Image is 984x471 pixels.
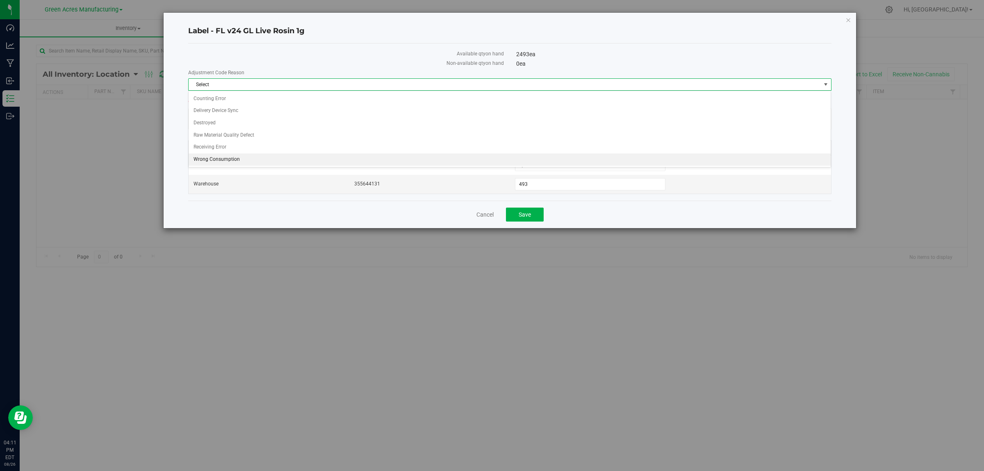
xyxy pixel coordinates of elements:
[476,210,494,219] a: Cancel
[485,51,504,57] span: on hand
[189,105,831,117] li: Delivery Device Sync
[529,51,535,57] span: ea
[516,60,526,67] span: 0
[189,93,831,105] li: Counting Error
[515,178,665,190] input: 493
[506,208,544,222] button: Save
[821,79,831,90] span: select
[194,180,219,188] span: Warehouse
[189,141,831,153] li: Receiving Error
[188,69,831,76] label: Adjustment Code Reason
[189,117,831,129] li: Destroyed
[354,180,505,188] span: 355644131
[485,60,504,66] span: on hand
[188,50,503,57] label: Available qty
[8,405,33,430] iframe: Resource center
[188,59,503,67] label: Non-available qty
[189,79,821,90] span: Select
[189,129,831,142] li: Raw Material Quality Defect
[188,26,831,37] h4: Label - FL v24 GL Live Rosin 1g
[516,51,535,57] span: 2493
[189,153,831,166] li: Wrong Consumption
[519,60,526,67] span: ea
[519,211,531,218] span: Save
